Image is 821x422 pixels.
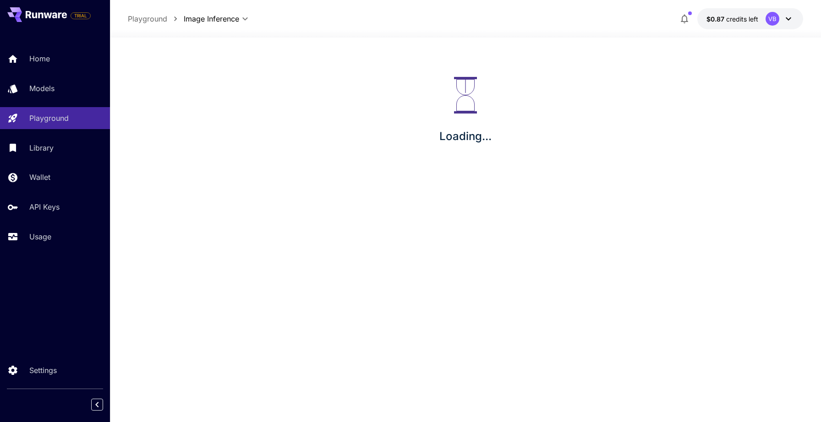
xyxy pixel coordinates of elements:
button: $0.8719VB [697,8,803,29]
nav: breadcrumb [128,13,184,24]
p: Playground [29,113,69,124]
span: $0.87 [706,15,726,23]
p: Models [29,83,55,94]
p: Settings [29,365,57,376]
span: TRIAL [71,12,90,19]
p: Library [29,142,54,153]
div: Collapse sidebar [98,396,110,413]
a: Playground [128,13,167,24]
p: Wallet [29,172,50,183]
div: $0.8719 [706,14,758,24]
p: API Keys [29,201,60,212]
p: Usage [29,231,51,242]
p: Home [29,53,50,64]
div: VB [766,12,779,26]
span: Image Inference [184,13,239,24]
span: credits left [726,15,758,23]
button: Collapse sidebar [91,399,103,411]
p: Loading... [439,128,492,145]
span: Add your payment card to enable full platform functionality. [71,10,91,21]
